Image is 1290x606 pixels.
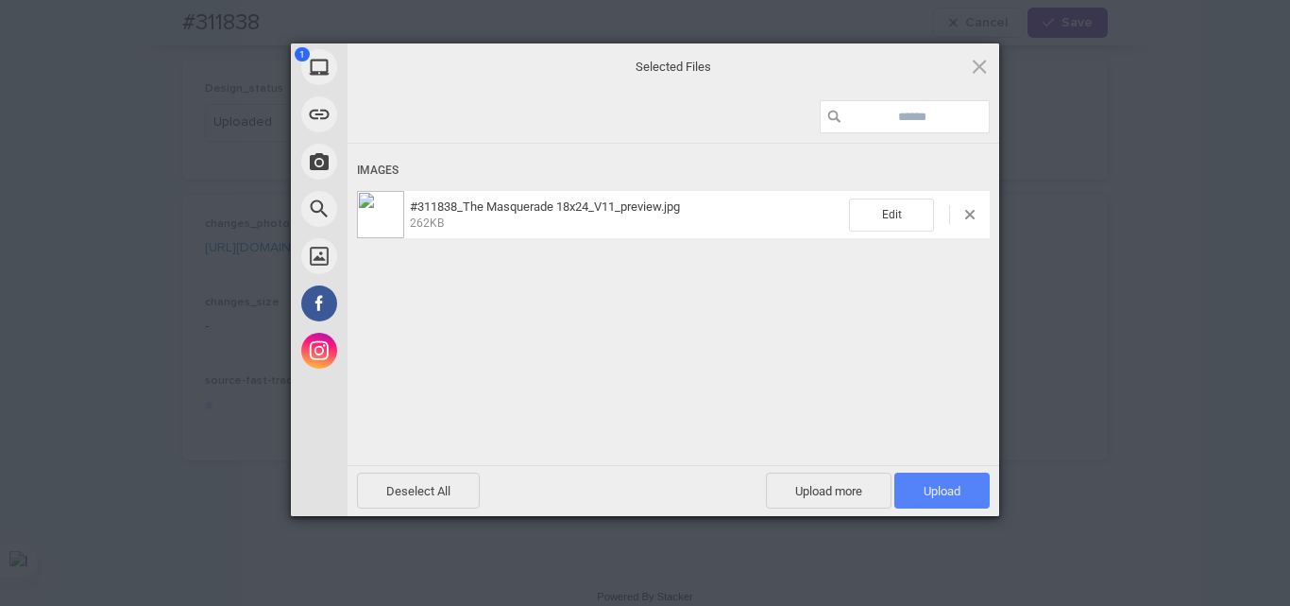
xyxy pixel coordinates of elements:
span: 1 [295,47,310,61]
span: Upload [924,484,960,498]
div: My Device [291,43,518,91]
div: Link (URL) [291,91,518,138]
span: Selected Files [484,58,862,75]
img: 2651ec50-5cf8-4dcd-a949-4872d2c6b914 [357,191,404,238]
span: Upload more [766,473,891,509]
div: Unsplash [291,233,518,280]
div: Instagram [291,327,518,374]
div: Web Search [291,185,518,233]
span: #311838_The Masquerade 18x24_V11_preview.jpg [410,199,680,214]
span: Edit [849,199,934,232]
span: Click here or hit ESC to close picker [969,56,990,77]
div: Images [357,153,990,188]
div: Facebook [291,280,518,327]
div: Take Photo [291,138,518,185]
span: Deselect All [357,473,480,509]
span: 262KB [410,216,444,230]
span: #311838_The Masquerade 18x24_V11_preview.jpg [404,199,849,231]
span: Upload [894,473,990,509]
